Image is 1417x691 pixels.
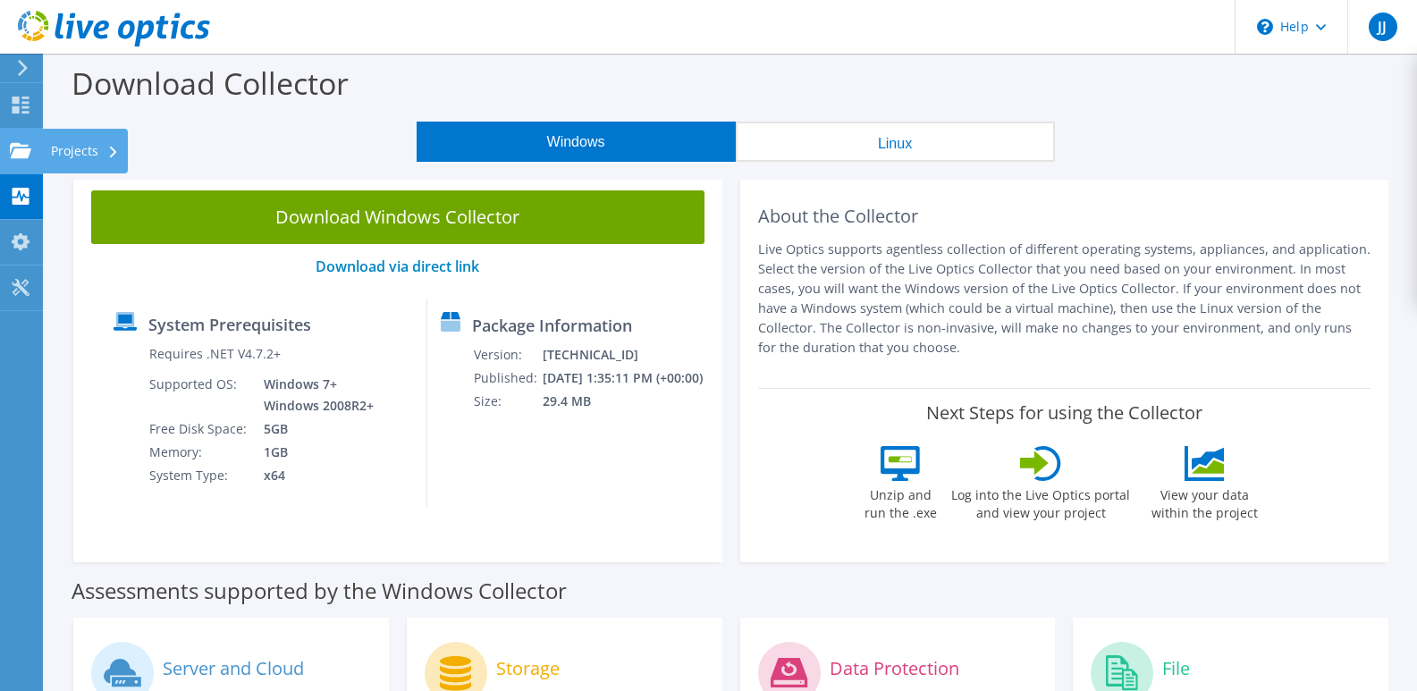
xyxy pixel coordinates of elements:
[149,345,281,363] label: Requires .NET V4.7.2+
[148,464,250,487] td: System Type:
[496,660,560,678] label: Storage
[316,257,479,276] a: Download via direct link
[542,390,713,413] td: 29.4 MB
[148,373,250,417] td: Supported OS:
[758,206,1371,227] h2: About the Collector
[1257,19,1273,35] svg: \n
[830,660,959,678] label: Data Protection
[473,367,542,390] td: Published:
[250,464,377,487] td: x64
[42,129,128,173] div: Projects
[472,316,632,334] label: Package Information
[91,190,704,244] a: Download Windows Collector
[250,373,377,417] td: Windows 7+ Windows 2008R2+
[859,481,941,522] label: Unzip and run the .exe
[736,122,1055,162] button: Linux
[72,63,349,104] label: Download Collector
[72,582,567,600] label: Assessments supported by the Windows Collector
[473,390,542,413] td: Size:
[1369,13,1397,41] span: JJ
[148,316,311,333] label: System Prerequisites
[473,343,542,367] td: Version:
[758,240,1371,358] p: Live Optics supports agentless collection of different operating systems, appliances, and applica...
[926,402,1202,424] label: Next Steps for using the Collector
[163,660,304,678] label: Server and Cloud
[148,441,250,464] td: Memory:
[1162,660,1190,678] label: File
[148,417,250,441] td: Free Disk Space:
[417,122,736,162] button: Windows
[542,343,713,367] td: [TECHNICAL_ID]
[542,367,713,390] td: [DATE] 1:35:11 PM (+00:00)
[250,417,377,441] td: 5GB
[250,441,377,464] td: 1GB
[950,481,1131,522] label: Log into the Live Optics portal and view your project
[1140,481,1269,522] label: View your data within the project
